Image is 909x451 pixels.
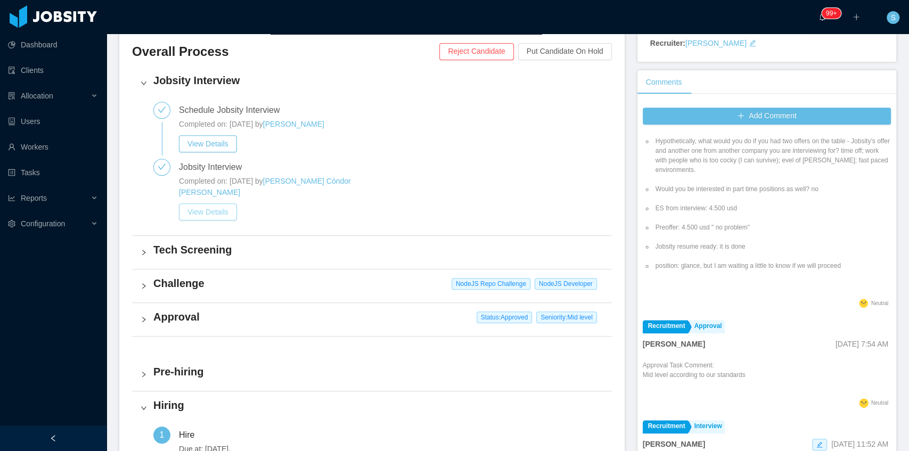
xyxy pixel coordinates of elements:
[836,340,888,348] span: [DATE] 7:54 AM
[179,159,250,176] div: Jobsity Interview
[689,420,725,433] a: Interview
[8,194,15,202] i: icon: line-chart
[8,92,15,100] i: icon: solution
[653,203,891,213] li: ES from interview: 4.500 usd
[153,364,603,379] h4: Pre-hiring
[439,43,513,60] button: Reject Candidate
[643,340,705,348] strong: [PERSON_NAME]
[871,400,888,406] span: Neutral
[179,140,237,148] a: View Details
[535,278,597,290] span: NodeJS Developer
[141,405,147,411] i: icon: right
[153,276,603,291] h4: Challenge
[8,111,98,132] a: icon: robotUsers
[643,370,746,380] p: Mid level according to our standards
[653,136,891,175] li: Hypothetically, what would you do if you had two offers on the table - Jobsity’s offer and anothe...
[179,177,351,196] a: [PERSON_NAME] Cóndor [PERSON_NAME]
[637,70,691,94] div: Comments
[141,249,147,256] i: icon: right
[653,261,891,270] li: position: glance, but I am waiting a little to know if we will proceed
[536,311,596,323] span: Seniority: Mid level
[818,13,826,21] i: icon: bell
[179,120,263,128] span: Completed on: [DATE] by
[8,136,98,158] a: icon: userWorkers
[263,120,324,128] a: [PERSON_NAME]
[160,430,165,439] span: 1
[643,420,688,433] a: Recruitment
[749,39,756,47] i: icon: edit
[650,39,685,47] strong: Recruiter:
[141,283,147,289] i: icon: right
[153,73,603,88] h4: Jobsity Interview
[890,11,895,24] span: S
[8,220,15,227] i: icon: setting
[132,358,612,391] div: icon: rightPre-hiring
[822,8,841,19] sup: 1213
[518,43,612,60] button: Put Candidate On Hold
[653,184,891,194] li: Would you be interested in part time positions as well? no
[816,441,823,448] i: icon: edit
[132,67,612,100] div: icon: rightJobsity Interview
[853,13,860,21] i: icon: plus
[132,43,439,60] h3: Overall Process
[653,223,891,232] li: Preoffer: 4.500 usd " no problem"
[8,60,98,81] a: icon: auditClients
[179,177,263,185] span: Completed on: [DATE] by
[179,203,237,220] button: View Details
[643,320,688,333] a: Recruitment
[21,194,47,202] span: Reports
[179,427,203,444] div: Hire
[141,80,147,86] i: icon: right
[132,236,612,269] div: icon: rightTech Screening
[643,440,705,448] strong: [PERSON_NAME]
[153,398,603,413] h4: Hiring
[643,108,891,125] button: icon: plusAdd Comment
[158,105,166,114] i: icon: check
[153,309,603,324] h4: Approval
[689,320,725,333] a: Approval
[871,300,888,306] span: Neutral
[132,303,612,336] div: icon: rightApproval
[132,269,612,302] div: icon: rightChallenge
[452,278,530,290] span: NodeJS Repo Challenge
[141,371,147,378] i: icon: right
[179,208,237,216] a: View Details
[179,135,237,152] button: View Details
[21,219,65,228] span: Configuration
[8,34,98,55] a: icon: pie-chartDashboard
[141,316,147,323] i: icon: right
[477,311,533,323] span: Status: Approved
[153,242,603,257] h4: Tech Screening
[132,391,612,424] div: icon: rightHiring
[21,92,53,100] span: Allocation
[831,440,888,448] span: [DATE] 11:52 AM
[685,39,747,47] a: [PERSON_NAME]
[158,162,166,171] i: icon: check
[8,162,98,183] a: icon: profileTasks
[653,242,891,251] li: Jobsity resume ready: it is done
[643,360,746,396] div: Approval Task Comment:
[179,102,288,119] div: Schedule Jobsity Interview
